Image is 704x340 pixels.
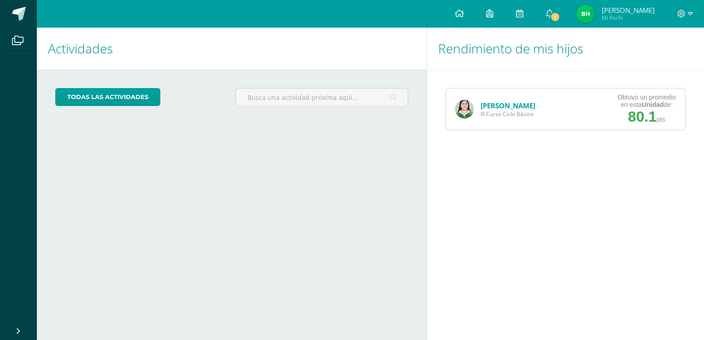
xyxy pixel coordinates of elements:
span: III Curso Ciclo Básico [481,110,535,118]
span: 80.1 [628,108,657,125]
h1: Actividades [48,28,416,70]
span: 1 [550,12,560,22]
input: Busca una actividad próxima aquí... [236,88,408,106]
span: Mi Perfil [602,14,655,22]
img: 7e8f4bfdf5fac32941a4a2fa2799f9b6.png [576,5,595,23]
span: [PERSON_NAME] [602,6,655,15]
div: Obtuvo un promedio en esta de: [617,94,676,108]
a: [PERSON_NAME] [481,101,535,110]
a: todas las Actividades [55,88,160,106]
strong: Unidad [642,101,663,108]
img: 672ddbcf87f0dfd374e711c7fd2bd2c8.png [455,100,474,118]
h1: Rendimiento de mis hijos [438,28,693,70]
span: pts [657,116,665,123]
